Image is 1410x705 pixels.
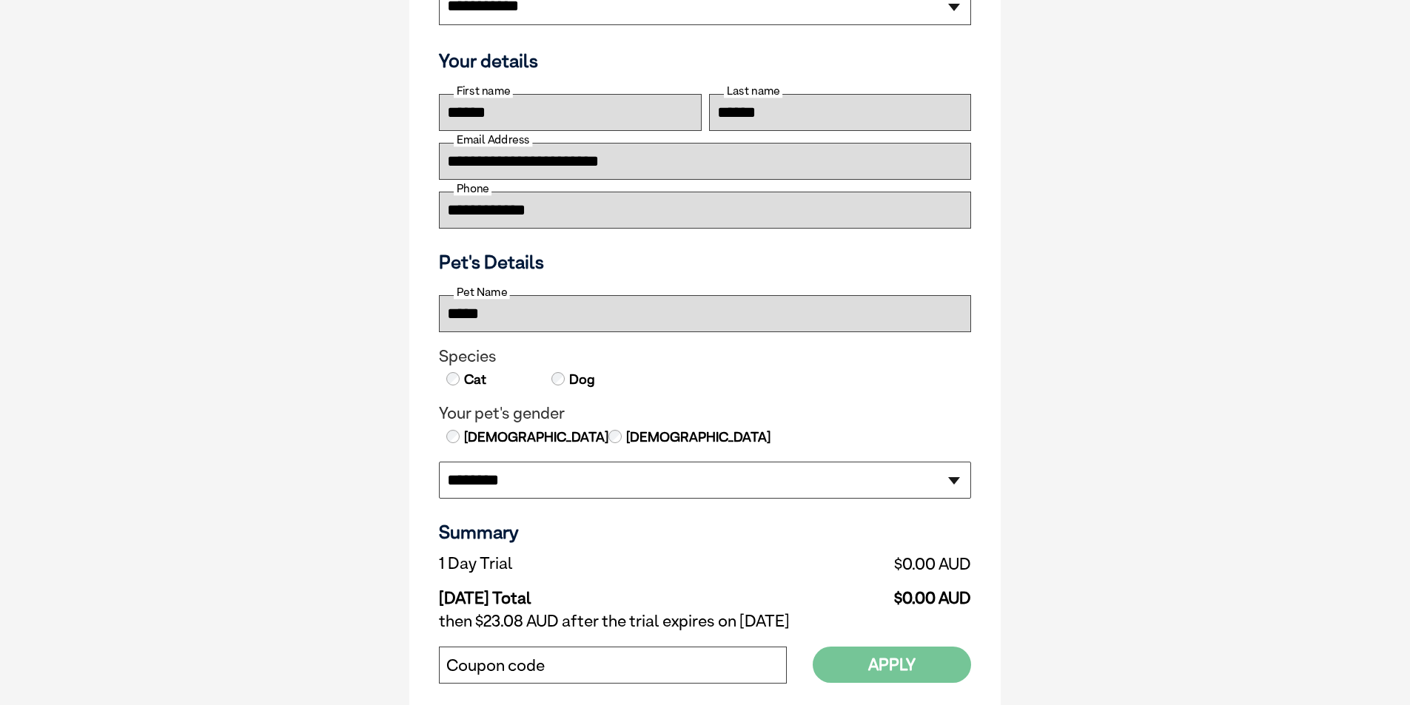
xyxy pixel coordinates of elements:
[454,133,532,146] label: Email Address
[439,550,728,577] td: 1 Day Trial
[439,50,971,72] h3: Your details
[439,608,971,635] td: then $23.08 AUD after the trial expires on [DATE]
[454,182,491,195] label: Phone
[439,577,728,608] td: [DATE] Total
[439,521,971,543] h3: Summary
[433,251,977,273] h3: Pet's Details
[446,656,545,675] label: Coupon code
[439,347,971,366] legend: Species
[439,404,971,423] legend: Your pet's gender
[813,647,971,683] button: Apply
[454,84,513,98] label: First name
[724,84,782,98] label: Last name
[728,550,971,577] td: $0.00 AUD
[728,577,971,608] td: $0.00 AUD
